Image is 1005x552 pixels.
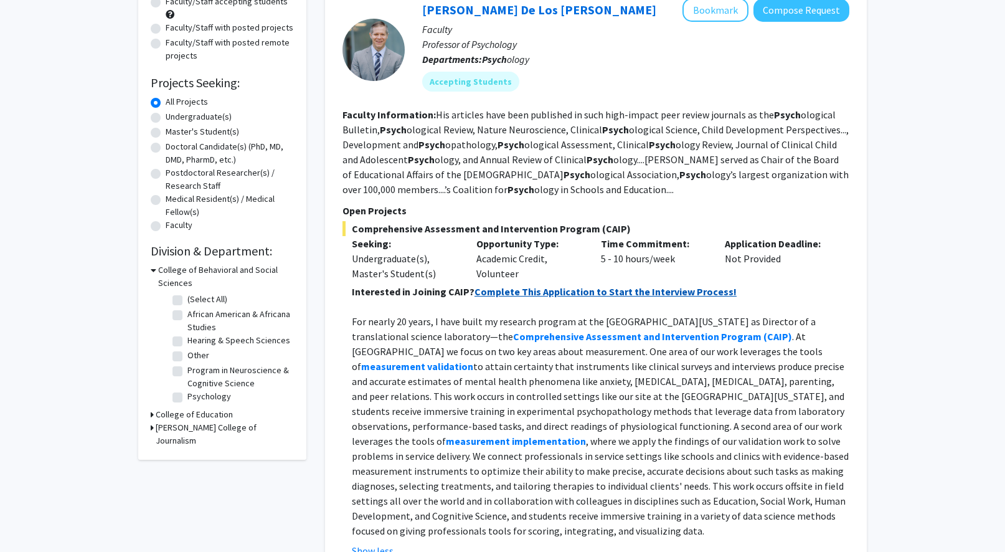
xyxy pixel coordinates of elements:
[166,95,208,108] label: All Projects
[166,166,294,193] label: Postdoctoral Researcher(s) / Research Staff
[156,408,233,421] h3: College of Education
[151,244,294,259] h2: Division & Department:
[352,251,458,281] div: Undergraduate(s), Master's Student(s)
[187,334,290,347] label: Hearing & Speech Sciences
[380,123,407,136] b: Psych
[166,21,293,34] label: Faculty/Staff with posted projects
[166,219,192,232] label: Faculty
[166,193,294,219] label: Medical Resident(s) / Medical Fellow(s)
[474,285,737,298] a: Complete This Application to Start the Interview Process!
[352,285,474,298] strong: Interested in Joining CAIP?
[187,390,231,403] label: Psychology
[422,53,482,65] b: Departments:
[166,140,294,166] label: Doctoral Candidate(s) (PhD, MD, DMD, PharmD, etc.)
[513,330,792,343] a: Comprehensive Assessment and Intervention Program (CAIP)
[342,108,436,121] b: Faculty Information:
[763,330,792,343] strong: (CAIP)
[592,236,716,281] div: 5 - 10 hours/week
[166,125,239,138] label: Master's Student(s)
[507,183,534,196] b: Psych
[715,236,840,281] div: Not Provided
[422,2,656,17] a: [PERSON_NAME] De Los [PERSON_NAME]
[352,236,458,251] p: Seeking:
[187,293,227,306] label: (Select All)
[725,236,831,251] p: Application Deadline:
[187,308,291,334] label: African American & Africana Studies
[564,168,590,181] b: Psych
[482,53,507,65] b: Psych
[422,72,519,92] mat-chip: Accepting Students
[9,496,53,543] iframe: Chat
[408,153,435,166] b: Psych
[187,349,209,362] label: Other
[446,435,586,447] a: measurement implementation
[774,108,801,121] b: Psych
[166,36,294,62] label: Faculty/Staff with posted remote projects
[418,138,445,151] b: Psych
[342,221,849,236] span: Comprehensive Assessment and Intervention Program (CAIP)
[422,37,849,52] p: Professor of Psychology
[649,138,676,151] b: Psych
[602,123,629,136] b: Psych
[498,138,524,151] b: Psych
[361,360,473,373] a: measurement validation
[422,22,849,37] p: Faculty
[467,236,592,281] div: Academic Credit, Volunteer
[601,236,707,251] p: Time Commitment:
[166,110,232,123] label: Undergraduate(s)
[587,153,613,166] b: Psych
[342,108,849,196] fg-read-more: His articles have been published in such high-impact peer review journals as the ological Bulleti...
[187,364,291,390] label: Program in Neuroscience & Cognitive Science
[158,264,294,290] h3: College of Behavioral and Social Sciences
[156,421,294,447] h3: [PERSON_NAME] College of Journalism
[482,53,529,65] span: ology
[679,168,706,181] b: Psych
[513,330,762,343] strong: Comprehensive Assessment and Intervention Program
[151,75,294,90] h2: Projects Seeking:
[352,314,849,538] p: For nearly 20 years, I have built my research program at the [GEOGRAPHIC_DATA][US_STATE] as Direc...
[342,203,849,218] p: Open Projects
[476,236,582,251] p: Opportunity Type:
